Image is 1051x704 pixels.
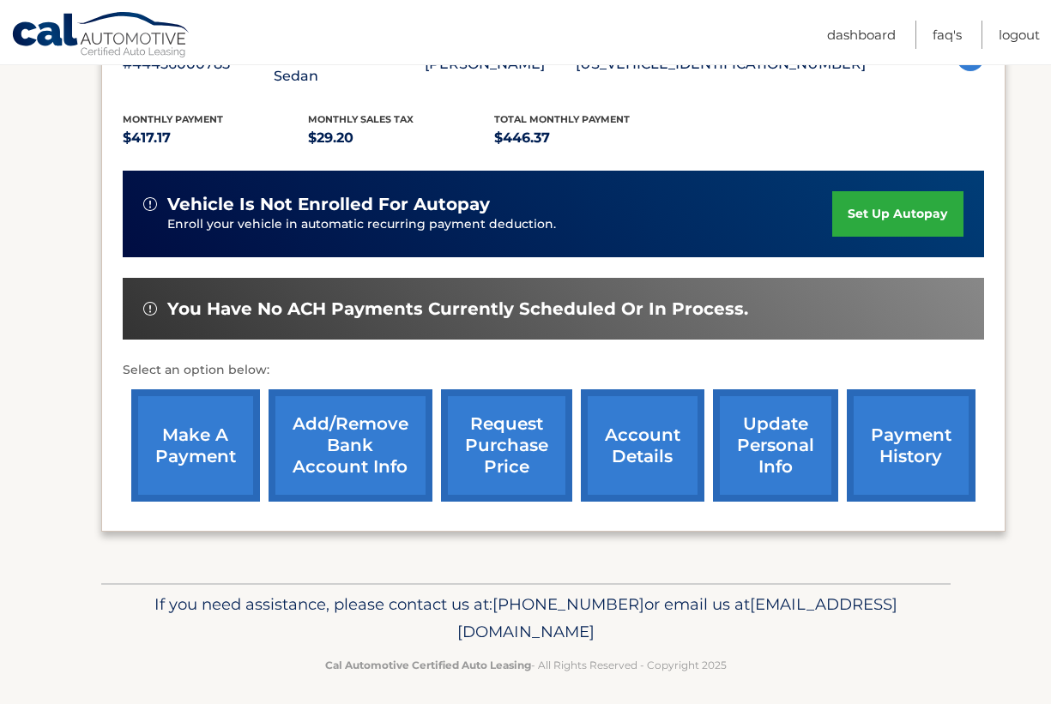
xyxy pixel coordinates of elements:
span: vehicle is not enrolled for autopay [167,194,490,215]
a: Dashboard [827,21,896,49]
a: Logout [999,21,1040,49]
span: Total Monthly Payment [494,113,630,125]
span: You have no ACH payments currently scheduled or in process. [167,298,748,320]
span: [EMAIL_ADDRESS][DOMAIN_NAME] [457,594,897,641]
span: [PHONE_NUMBER] [492,594,644,614]
a: payment history [847,389,975,502]
a: Add/Remove bank account info [269,389,432,502]
a: account details [581,389,704,502]
span: Monthly Payment [123,113,223,125]
a: Cal Automotive [11,11,191,61]
strong: Cal Automotive Certified Auto Leasing [325,659,531,671]
span: Monthly sales Tax [308,113,414,125]
img: alert-white.svg [143,197,157,211]
img: alert-white.svg [143,302,157,316]
a: make a payment [131,389,260,502]
a: set up autopay [832,191,963,237]
p: $29.20 [308,126,494,150]
a: request purchase price [441,389,572,502]
p: - All Rights Reserved - Copyright 2025 [112,656,939,674]
p: $446.37 [494,126,680,150]
p: If you need assistance, please contact us at: or email us at [112,591,939,646]
a: FAQ's [933,21,962,49]
p: Enroll your vehicle in automatic recurring payment deduction. [167,215,833,234]
p: Select an option below: [123,360,984,381]
p: $417.17 [123,126,309,150]
a: update personal info [713,389,838,502]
